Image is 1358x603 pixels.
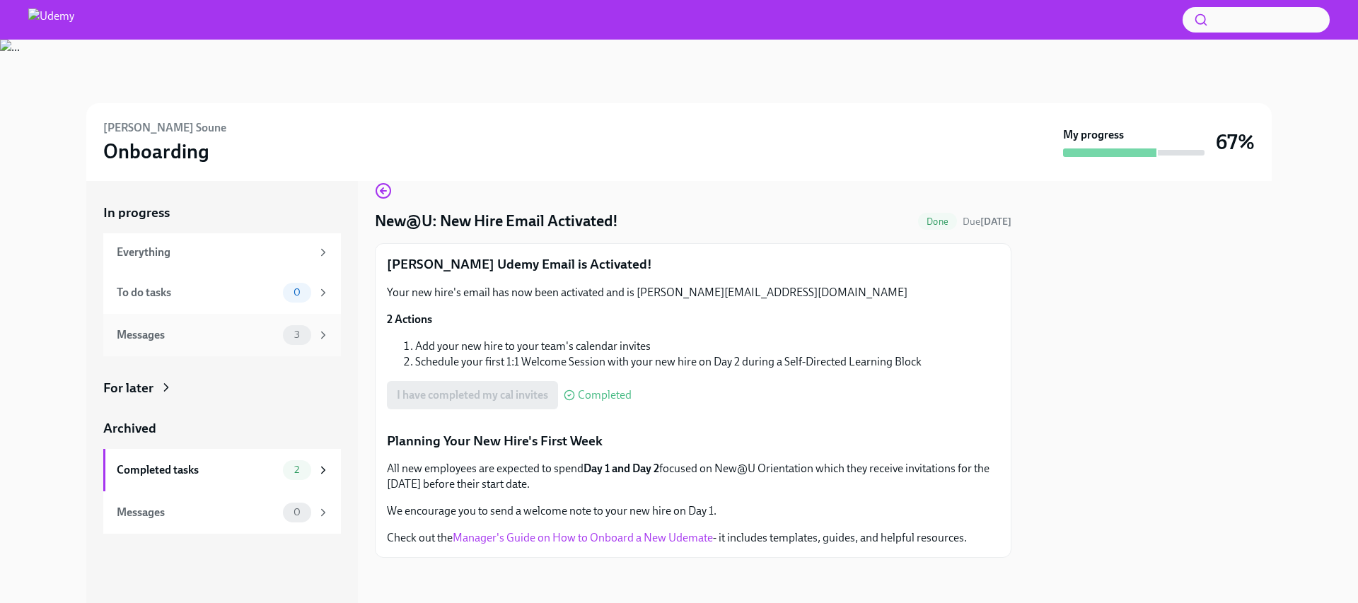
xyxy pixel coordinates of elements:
[963,215,1011,228] span: September 19th, 2025 08:00
[117,327,277,343] div: Messages
[103,204,341,222] a: In progress
[387,530,999,546] p: Check out the - it includes templates, guides, and helpful resources.
[117,245,311,260] div: Everything
[415,354,999,370] li: Schedule your first 1:1 Welcome Session with your new hire on Day 2 during a Self-Directed Learni...
[578,390,632,401] span: Completed
[103,491,341,534] a: Messages0
[117,285,277,300] div: To do tasks
[387,312,432,326] strong: 2 Actions
[103,314,341,356] a: Messages3
[584,462,659,475] strong: Day 1 and Day 2
[375,211,618,232] h4: New@U: New Hire Email Activated!
[103,139,209,164] h3: Onboarding
[1063,127,1124,143] strong: My progress
[453,531,713,544] a: Manager's Guide on How to Onboard a New Udemate
[387,503,999,519] p: We encourage you to send a welcome note to your new hire on Day 1.
[387,285,999,300] p: Your new hire's email has now been activated and is [PERSON_NAME][EMAIL_ADDRESS][DOMAIN_NAME]
[918,216,957,227] span: Done
[980,216,1011,228] strong: [DATE]
[285,287,309,298] span: 0
[103,120,226,136] h6: [PERSON_NAME] Soune
[117,462,277,478] div: Completed tasks
[285,507,309,517] span: 0
[28,8,74,31] img: Udemy
[1216,129,1255,155] h3: 67%
[103,379,341,397] a: For later
[286,464,308,475] span: 2
[387,432,999,450] p: Planning Your New Hire's First Week
[103,449,341,491] a: Completed tasks2
[103,271,341,314] a: To do tasks0
[286,329,308,340] span: 3
[963,216,1011,228] span: Due
[103,379,153,397] div: For later
[415,339,999,354] li: Add your new hire to your team's calendar invites
[103,419,341,438] a: Archived
[117,505,277,520] div: Messages
[103,233,341,271] a: Everything
[387,255,999,274] p: [PERSON_NAME] Udemy Email is Activated!
[387,461,999,492] p: All new employees are expected to spend focused on New@U Orientation which they receive invitatio...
